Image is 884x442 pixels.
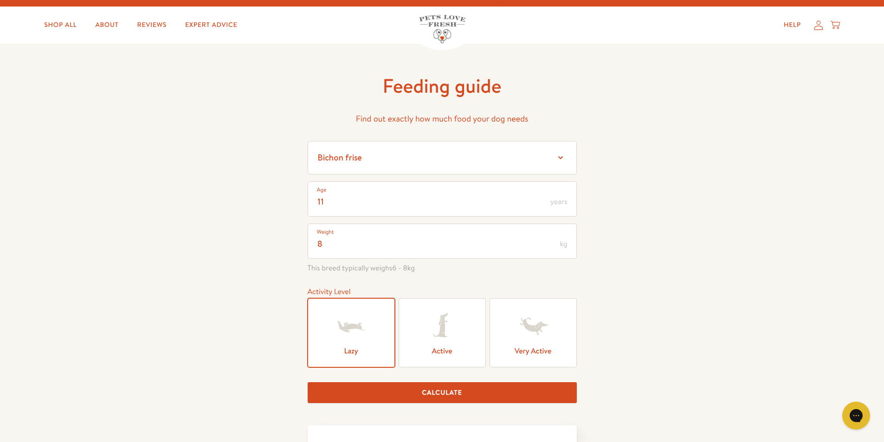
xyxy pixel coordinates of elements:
label: Very Active [490,298,577,367]
label: Weight [317,227,334,237]
a: About [88,16,126,34]
div: Activity Level [308,286,577,298]
h1: Feeding guide [308,73,577,99]
span: 6 - 8 [392,263,407,273]
iframe: Gorgias live chat messenger [838,398,875,433]
label: Active [399,298,486,367]
input: Enter weight [308,224,577,259]
a: Help [776,16,808,34]
a: Shop All [37,16,84,34]
img: Pets Love Fresh [419,15,465,43]
input: Enter age [308,181,577,217]
button: Calculate [308,382,577,403]
p: Find out exactly how much food your dog needs [308,112,577,126]
span: kg [560,240,567,248]
a: Expert Advice [178,16,245,34]
span: This breed typically weighs kg [308,262,577,275]
a: Reviews [130,16,174,34]
label: Lazy [308,298,395,367]
label: Age [317,185,327,194]
span: years [550,198,567,205]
